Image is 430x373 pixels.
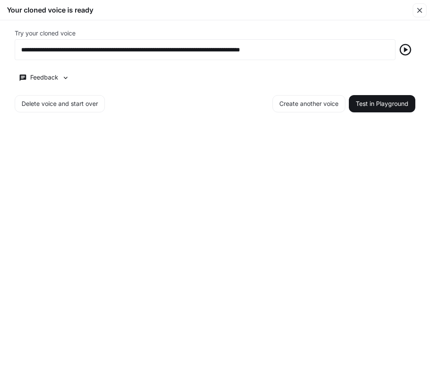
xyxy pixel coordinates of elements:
[272,95,345,112] button: Create another voice
[15,30,76,36] p: Try your cloned voice
[15,70,73,85] button: Feedback
[349,95,415,112] button: Test in Playground
[7,5,93,15] h5: Your cloned voice is ready
[15,95,105,112] button: Delete voice and start over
